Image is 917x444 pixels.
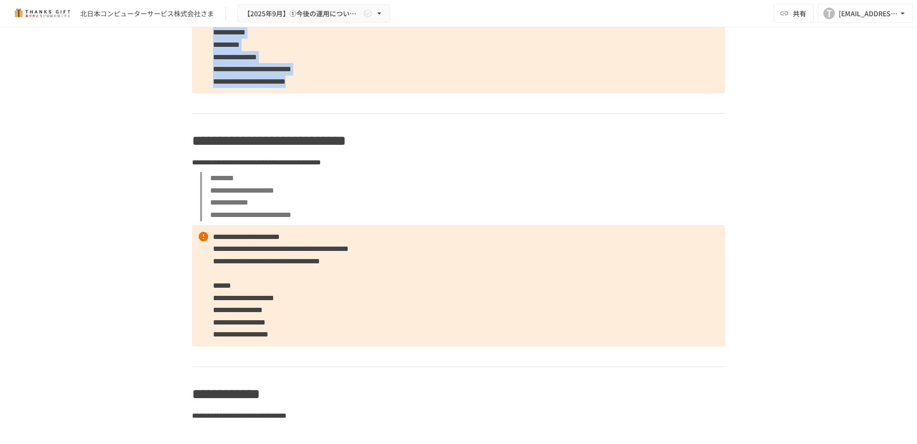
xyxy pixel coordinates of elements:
[774,4,814,23] button: 共有
[818,4,913,23] button: T[EMAIL_ADDRESS][DOMAIN_NAME]
[237,4,390,23] button: 【2025年9月】①今後の運用についてのご案内/THANKS GIFTキックオフMTG
[244,8,361,20] span: 【2025年9月】①今後の運用についてのご案内/THANKS GIFTキックオフMTG
[80,9,214,19] div: 北日本コンピューターサービス株式会社さま
[839,8,898,20] div: [EMAIL_ADDRESS][DOMAIN_NAME]
[793,8,806,19] span: 共有
[823,8,835,19] div: T
[11,6,73,21] img: mMP1OxWUAhQbsRWCurg7vIHe5HqDpP7qZo7fRoNLXQh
